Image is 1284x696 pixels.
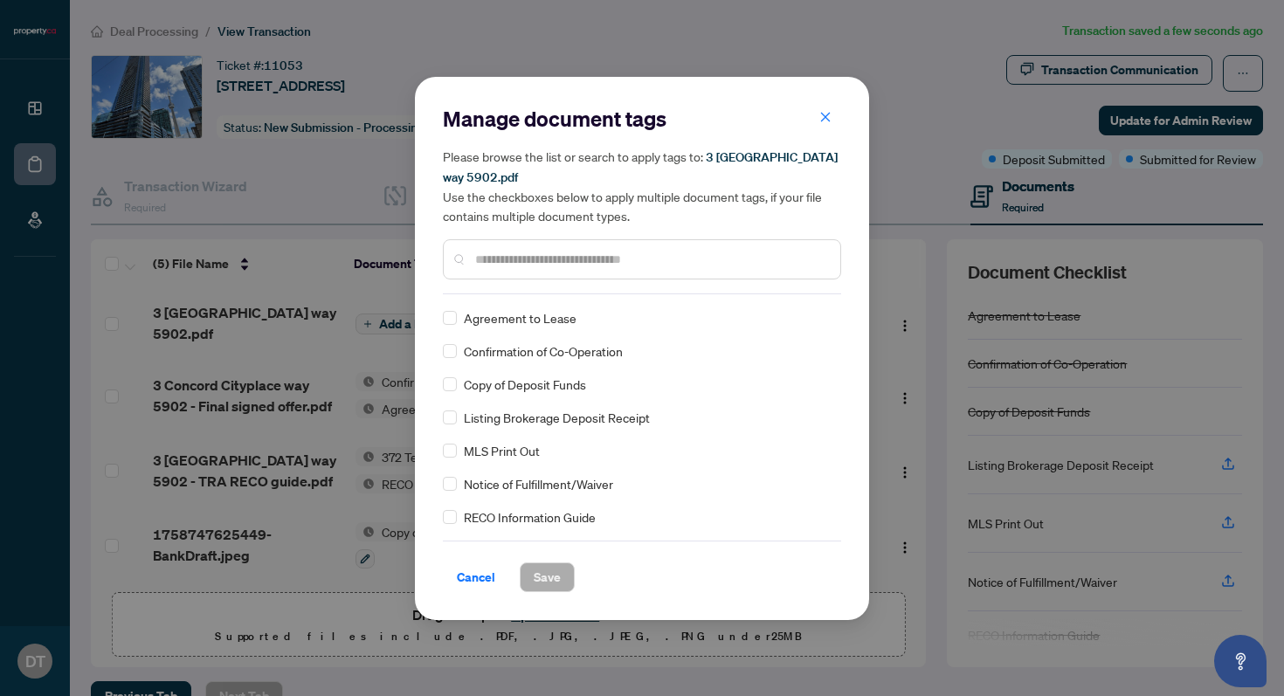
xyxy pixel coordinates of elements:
span: Confirmation of Co-Operation [464,341,623,361]
span: Cancel [457,563,495,591]
span: Notice of Fulfillment/Waiver [464,474,613,493]
span: Copy of Deposit Funds [464,375,586,394]
h5: Please browse the list or search to apply tags to: Use the checkboxes below to apply multiple doc... [443,147,841,225]
span: Agreement to Lease [464,308,576,327]
span: close [819,111,832,123]
h2: Manage document tags [443,105,841,133]
span: MLS Print Out [464,441,540,460]
button: Cancel [443,562,509,592]
button: Save [520,562,575,592]
span: 3 [GEOGRAPHIC_DATA] way 5902.pdf [443,149,838,185]
span: Listing Brokerage Deposit Receipt [464,408,650,427]
button: Open asap [1214,635,1267,687]
span: RECO Information Guide [464,507,596,527]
